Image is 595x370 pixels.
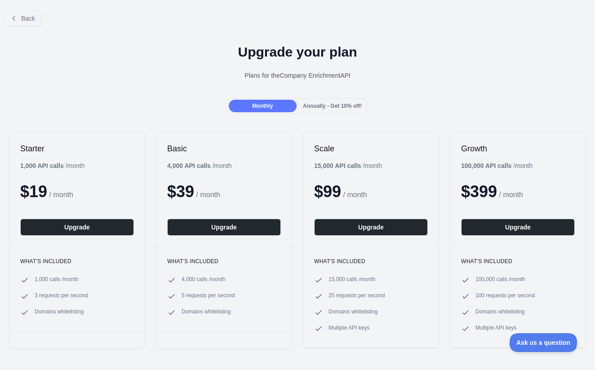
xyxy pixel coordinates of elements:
h2: Growth [461,143,575,154]
h2: Basic [167,143,281,154]
span: $ 99 [314,182,341,201]
span: $ 399 [461,182,497,201]
b: 4,000 API calls [167,162,211,169]
div: / month [461,161,533,170]
div: / month [314,161,382,170]
b: 100,000 API calls [461,162,511,169]
h2: Scale [314,143,428,154]
b: 15,000 API calls [314,162,361,169]
iframe: Toggle Customer Support [510,333,577,352]
div: / month [167,161,231,170]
